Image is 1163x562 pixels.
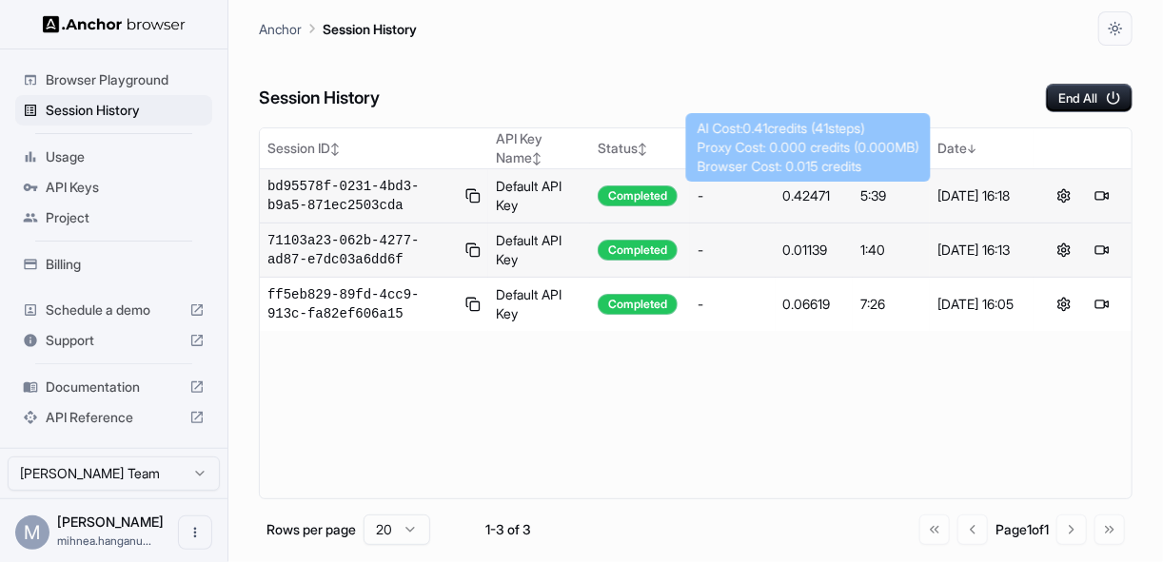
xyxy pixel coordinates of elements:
span: Support [46,331,182,350]
span: API Reference [46,408,182,427]
div: Browser Cost: 0.015 credits [698,157,919,176]
span: ↕ [532,151,542,165]
div: Usage [15,142,212,172]
div: 1:40 [860,241,922,260]
p: Anchor [259,19,302,39]
div: [DATE] 16:05 [937,295,1026,314]
div: API Key Name [496,129,582,167]
div: Completed [598,240,678,261]
span: Schedule a demo [46,300,182,320]
div: Page 1 of 1 [995,520,1049,539]
span: Mihnea Hanganu [57,514,164,530]
span: Project [46,208,205,227]
td: Default API Key [488,169,590,223]
div: API Reference [15,402,212,433]
td: Default API Key [488,278,590,332]
div: Project [15,203,212,233]
span: Session History [46,101,205,120]
div: 0.42471 [783,186,845,205]
div: 7:26 [860,295,922,314]
div: Billing [15,249,212,280]
div: [DATE] 16:13 [937,241,1026,260]
div: 0.01139 [783,241,845,260]
div: Proxy Cost: 0.000 credits ( 0.000 MB) [698,138,919,157]
div: Completed [598,185,678,206]
span: Billing [46,255,205,274]
button: End All [1046,84,1133,112]
div: M [15,515,49,550]
div: 5:39 [860,186,922,205]
img: Anchor Logo [43,15,186,33]
h6: Session History [259,85,380,112]
span: ↓ [967,142,976,156]
div: Schedule a demo [15,295,212,325]
span: bd95578f-0231-4bd3-b9a5-871ec2503cda [267,177,458,215]
div: Session History [15,95,212,126]
td: Default API Key [488,223,590,278]
span: 71103a23-062b-4277-ad87-e7dc03a6dd6f [267,231,458,269]
nav: breadcrumb [259,18,417,39]
span: ↕ [638,142,647,156]
div: [DATE] 16:18 [937,186,1026,205]
div: 1-3 of 3 [461,520,556,539]
div: Date [937,139,1026,158]
div: 0.06619 [783,295,845,314]
div: Browser Playground [15,65,212,95]
div: - [698,241,768,260]
div: Completed [598,294,678,315]
div: Session ID [267,139,481,158]
p: Rows per page [266,520,356,539]
p: Session History [323,19,417,39]
div: API Keys [15,172,212,203]
div: AI Cost: 0.41 credits ( 41 steps) [698,119,919,138]
span: Usage [46,147,205,166]
div: Support [15,325,212,356]
span: Browser Playground [46,70,205,89]
div: - [698,295,768,314]
button: Open menu [178,515,212,550]
span: mihnea.hanganu@bridgebp.com [57,533,151,548]
span: Documentation [46,378,182,397]
span: ff5eb829-89fd-4cc9-913c-fa82ef606a15 [267,285,458,323]
div: Status [598,139,682,158]
span: API Keys [46,178,205,197]
span: ↕ [330,142,340,156]
div: Documentation [15,372,212,402]
div: - [698,186,768,205]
